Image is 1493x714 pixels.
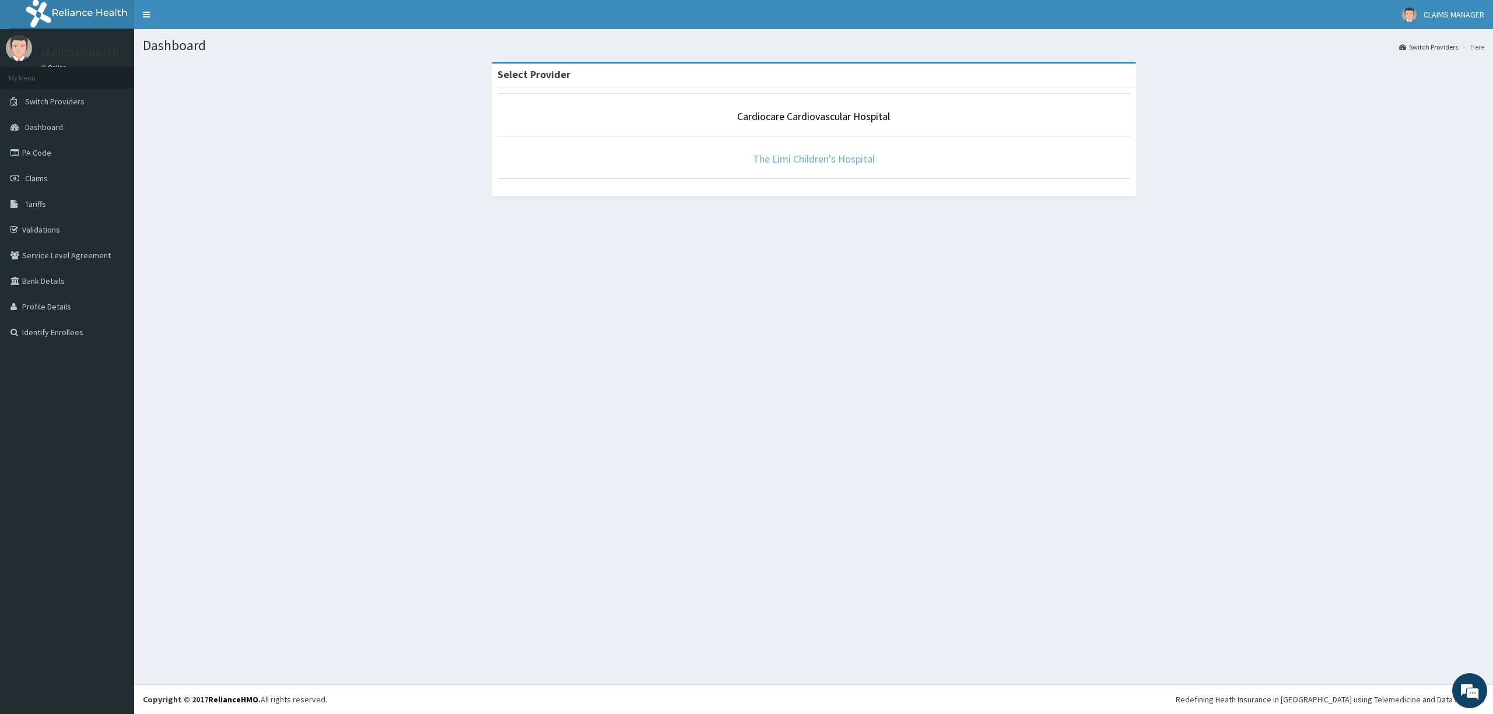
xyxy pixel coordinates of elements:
li: Here [1459,42,1484,52]
span: CLAIMS MANAGER [1424,9,1484,20]
span: Dashboard [25,122,63,132]
span: Claims [25,173,48,184]
span: Tariffs [25,199,46,209]
a: RelianceHMO [208,694,258,705]
img: User Image [6,35,32,61]
a: Cardiocare Cardiovascular Hospital [737,110,890,123]
a: Switch Providers [1399,42,1458,52]
a: Online [41,64,69,72]
p: CLAIMS MANAGER [41,47,119,58]
h1: Dashboard [143,38,1484,53]
strong: Select Provider [497,68,570,81]
span: Switch Providers [25,96,85,107]
footer: All rights reserved. [134,684,1493,714]
img: User Image [1402,8,1417,22]
div: Redefining Heath Insurance in [GEOGRAPHIC_DATA] using Telemedicine and Data Science! [1176,694,1484,705]
strong: Copyright © 2017 . [143,694,261,705]
a: The Limi Children's Hospital [753,152,875,166]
